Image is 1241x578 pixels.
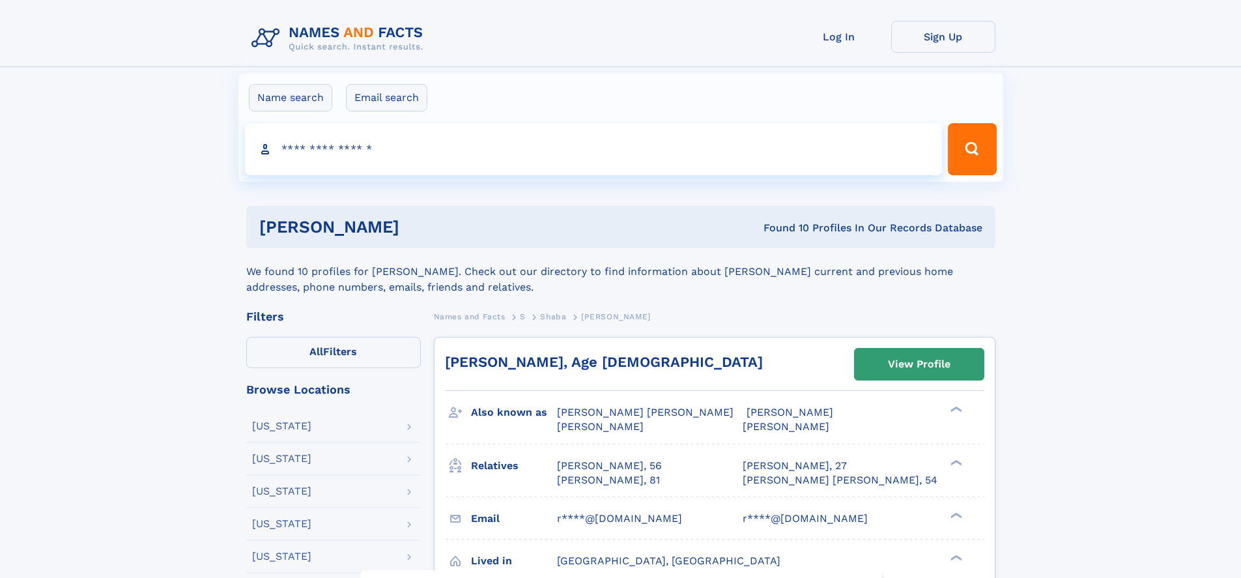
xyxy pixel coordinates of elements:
div: ❯ [947,553,963,562]
a: [PERSON_NAME], 27 [743,459,847,473]
a: Sign Up [891,21,995,53]
a: [PERSON_NAME], Age [DEMOGRAPHIC_DATA] [445,354,763,370]
a: Names and Facts [434,308,506,325]
div: [US_STATE] [252,421,311,431]
a: [PERSON_NAME], 81 [557,473,660,487]
div: [US_STATE] [252,551,311,562]
a: View Profile [855,349,984,380]
input: search input [245,123,943,175]
span: [PERSON_NAME] [743,420,829,433]
span: S [520,312,526,321]
div: ❯ [947,458,963,467]
h3: Lived in [471,550,557,572]
h3: Email [471,508,557,530]
label: Email search [346,84,427,111]
div: [US_STATE] [252,454,311,464]
span: [PERSON_NAME] [PERSON_NAME] [557,406,734,418]
div: View Profile [888,349,950,379]
a: [PERSON_NAME], 56 [557,459,662,473]
span: Shaba [540,312,566,321]
label: Filters [246,337,421,368]
div: Browse Locations [246,384,421,396]
span: [PERSON_NAME] [581,312,651,321]
h3: Also known as [471,401,557,424]
label: Name search [249,84,332,111]
button: Search Button [948,123,996,175]
span: All [309,345,323,358]
span: [PERSON_NAME] [747,406,833,418]
div: [US_STATE] [252,519,311,529]
a: Log In [787,21,891,53]
h1: [PERSON_NAME] [259,219,582,235]
span: [PERSON_NAME] [557,420,644,433]
a: Shaba [540,308,566,325]
div: ❯ [947,405,963,414]
span: [GEOGRAPHIC_DATA], [GEOGRAPHIC_DATA] [557,555,780,567]
div: Filters [246,311,421,323]
div: ❯ [947,511,963,519]
h3: Relatives [471,455,557,477]
img: Logo Names and Facts [246,21,434,56]
div: [US_STATE] [252,486,311,497]
div: We found 10 profiles for [PERSON_NAME]. Check out our directory to find information about [PERSON... [246,248,995,295]
a: S [520,308,526,325]
a: [PERSON_NAME] [PERSON_NAME], 54 [743,473,937,487]
div: Found 10 Profiles In Our Records Database [581,221,982,235]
